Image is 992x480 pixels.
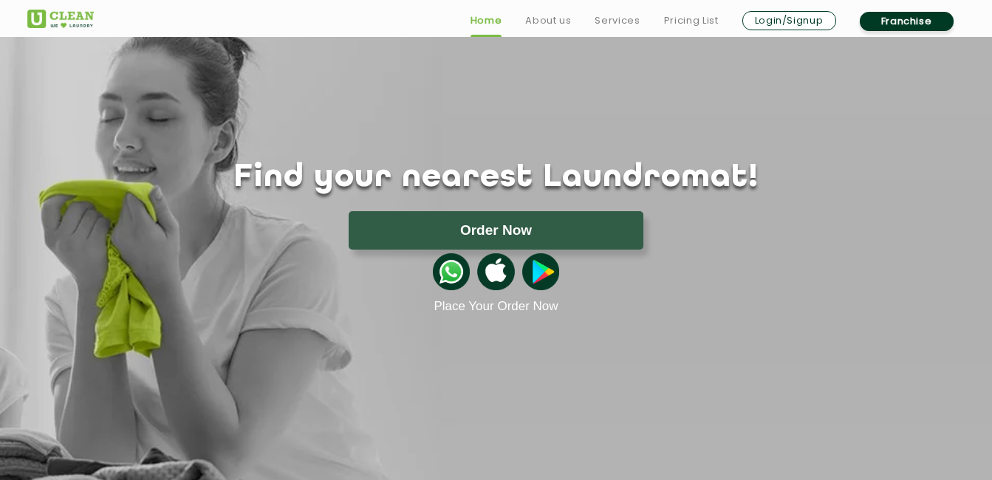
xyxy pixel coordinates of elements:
[477,253,514,290] img: apple-icon.png
[349,211,643,250] button: Order Now
[16,160,976,196] h1: Find your nearest Laundromat!
[595,12,640,30] a: Services
[27,10,94,28] img: UClean Laundry and Dry Cleaning
[434,299,558,314] a: Place Your Order Now
[433,253,470,290] img: whatsappicon.png
[522,253,559,290] img: playstoreicon.png
[742,11,836,30] a: Login/Signup
[525,12,571,30] a: About us
[860,12,954,31] a: Franchise
[471,12,502,30] a: Home
[664,12,719,30] a: Pricing List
